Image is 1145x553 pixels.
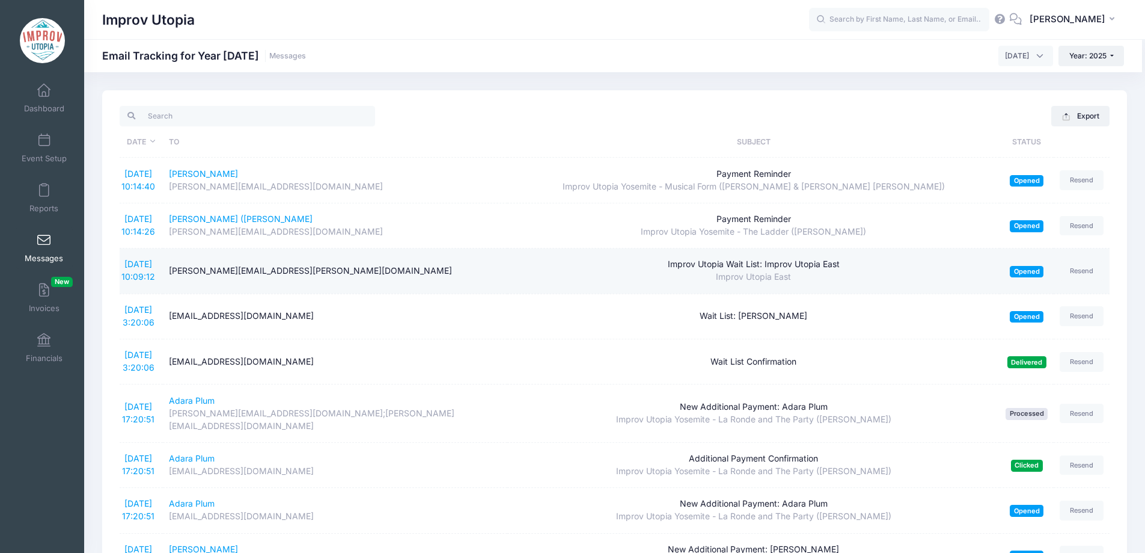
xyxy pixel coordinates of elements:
[513,413,994,426] div: Improv Utopia Yosemite - La Ronde and The Party ([PERSON_NAME])
[169,395,502,407] div: Adara Plum
[16,77,73,119] a: Dashboard
[169,265,502,277] div: [PERSON_NAME][EMAIL_ADDRESS][PERSON_NAME][DOMAIN_NAME]
[513,226,994,238] div: Improv Utopia Yosemite - The Ladder ([PERSON_NAME])
[16,177,73,219] a: Reports
[16,227,73,269] a: Messages
[1060,306,1104,326] a: Resend
[513,453,994,465] div: Additional Payment Confirmation
[122,498,154,521] a: [DATE] 17:20:51
[25,253,63,264] span: Messages
[169,213,502,238] a: [PERSON_NAME] ([PERSON_NAME][PERSON_NAME][EMAIL_ADDRESS][DOMAIN_NAME]
[1007,356,1046,368] span: Delivered
[998,46,1053,66] span: August 2025
[513,356,994,368] div: Wait List Confirmation
[169,310,502,323] div: [EMAIL_ADDRESS][DOMAIN_NAME]
[1051,106,1110,126] button: Export
[169,498,502,523] a: Adara Plum[EMAIL_ADDRESS][DOMAIN_NAME]
[1060,170,1104,190] a: Resend
[507,126,1000,158] th: Subject: activate to sort column ascending
[16,277,73,319] a: InvoicesNew
[169,453,502,465] div: Adara Plum
[26,353,63,363] span: Financials
[22,153,67,164] span: Event Setup
[1010,175,1043,187] span: Opened
[24,103,64,114] span: Dashboard
[1060,456,1104,475] a: Resend
[169,168,502,193] a: [PERSON_NAME][PERSON_NAME][EMAIL_ADDRESS][DOMAIN_NAME]
[1022,6,1127,34] button: [PERSON_NAME]
[513,168,994,181] div: Payment Reminder
[1010,505,1043,516] span: Opened
[809,8,989,32] input: Search by First Name, Last Name, or Email...
[513,213,994,226] div: Payment Reminder
[169,510,502,523] div: [EMAIL_ADDRESS][DOMAIN_NAME]
[513,271,994,283] div: Improv Utopia East
[169,465,502,478] div: [EMAIL_ADDRESS][DOMAIN_NAME]
[16,127,73,169] a: Event Setup
[16,327,73,369] a: Financials
[1011,460,1043,471] span: Clicked
[1060,404,1104,424] a: Resend
[1010,311,1043,323] span: Opened
[1058,46,1124,66] button: Year: 2025
[1060,216,1104,236] a: Resend
[1030,13,1105,26] span: [PERSON_NAME]
[169,168,502,181] div: [PERSON_NAME]
[1010,220,1043,232] span: Opened
[513,510,994,523] div: Improv Utopia Yosemite - La Ronde and The Party ([PERSON_NAME])
[513,310,994,323] div: Wait List: [PERSON_NAME]
[1000,126,1054,158] th: Status: activate to sort column ascending
[513,465,994,478] div: Improv Utopia Yosemite - La Ronde and The Party ([PERSON_NAME])
[1054,126,1110,158] th: : activate to sort column ascending
[1005,51,1029,61] span: August 2025
[122,453,154,476] a: [DATE] 17:20:51
[122,401,154,424] a: [DATE] 17:20:51
[513,401,994,413] div: New Additional Payment: Adara Plum
[102,49,306,62] h1: Email Tracking for Year [DATE]
[169,213,502,226] div: [PERSON_NAME] ([PERSON_NAME]
[121,168,155,191] a: [DATE] 10:14:40
[169,181,502,193] div: [PERSON_NAME][EMAIL_ADDRESS][DOMAIN_NAME]
[29,303,60,314] span: Invoices
[29,203,58,214] span: Reports
[121,259,155,282] a: [DATE] 10:09:12
[120,126,163,158] th: Date: activate to sort column ascending
[169,453,502,478] a: Adara Plum[EMAIL_ADDRESS][DOMAIN_NAME]
[123,304,154,327] a: [DATE] 3:20:06
[169,395,502,433] a: Adara Plum[PERSON_NAME][EMAIL_ADDRESS][DOMAIN_NAME];[PERSON_NAME][EMAIL_ADDRESS][DOMAIN_NAME]
[120,106,375,126] input: Search
[513,498,994,510] div: New Additional Payment: Adara Plum
[51,277,73,287] span: New
[513,181,994,193] div: Improv Utopia Yosemite - Musical Form ([PERSON_NAME] & [PERSON_NAME] [PERSON_NAME])
[1069,51,1107,60] span: Year: 2025
[1060,501,1104,521] a: Resend
[169,407,502,433] div: [PERSON_NAME][EMAIL_ADDRESS][DOMAIN_NAME];[PERSON_NAME][EMAIL_ADDRESS][DOMAIN_NAME]
[169,356,502,368] div: [EMAIL_ADDRESS][DOMAIN_NAME]
[102,6,195,34] h1: Improv Utopia
[123,350,154,372] a: [DATE] 3:20:06
[1060,261,1104,281] a: Resend
[1060,352,1104,372] a: Resend
[513,258,994,271] div: Improv Utopia Wait List: Improv Utopia East
[1006,408,1048,419] span: Processed
[169,226,502,238] div: [PERSON_NAME][EMAIL_ADDRESS][DOMAIN_NAME]
[1010,266,1043,277] span: Opened
[121,214,155,236] a: [DATE] 10:14:26
[169,498,502,510] div: Adara Plum
[269,52,306,61] a: Messages
[163,126,507,158] th: To: activate to sort column ascending
[20,18,65,63] img: Improv Utopia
